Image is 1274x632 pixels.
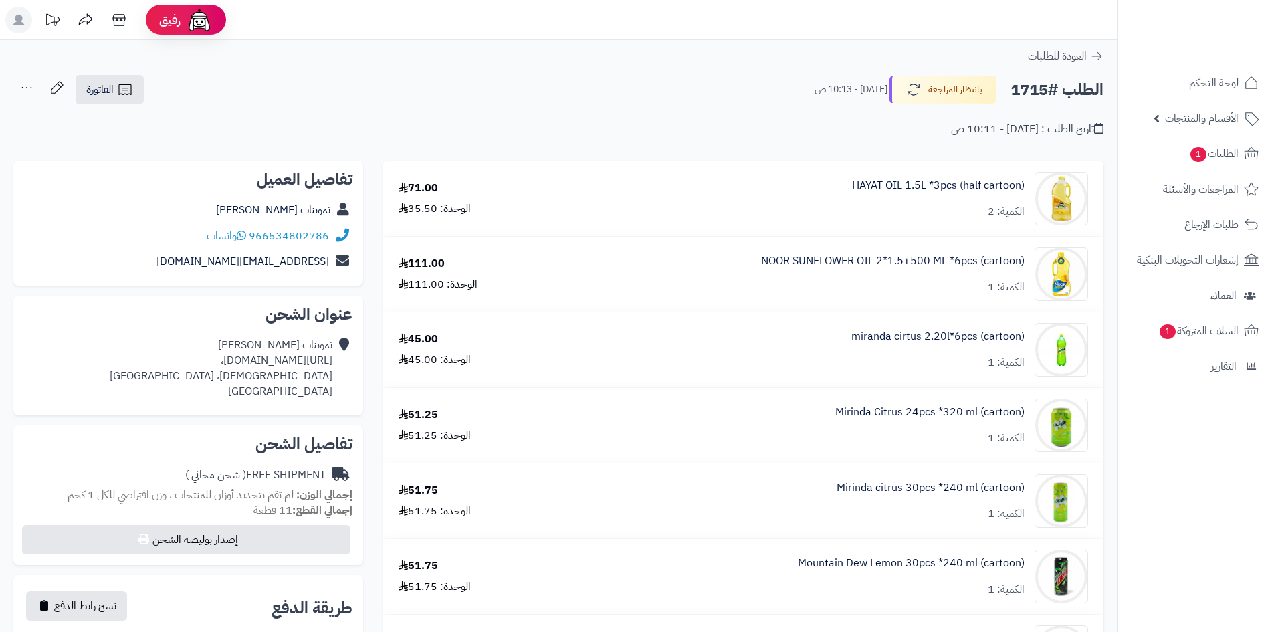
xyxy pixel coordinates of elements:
img: 1747589449-eEOsKJiB4F4Qma4ScYfF0w0O3YO6UDZQ-90x90.jpg [1035,550,1087,603]
a: الطلبات1 [1126,138,1266,170]
span: لم تقم بتحديد أوزان للمنتجات ، وزن افتراضي للكل 1 كجم [68,487,294,503]
img: 1747453665-store_01HWB0798JGMKY1NAZN0CYR7BV-90x90.jpg [1035,172,1087,225]
span: الأقسام والمنتجات [1165,109,1239,128]
span: الفاتورة [86,82,114,98]
a: Mirinda citrus 30pcs *240 ml (cartoon) [837,480,1025,496]
a: التقارير [1126,350,1266,383]
img: logo-2.png [1183,23,1261,51]
div: تموينات [PERSON_NAME] [URL][DOMAIN_NAME]، [DEMOGRAPHIC_DATA]، [GEOGRAPHIC_DATA] [GEOGRAPHIC_DATA] [110,338,332,399]
h2: عنوان الشحن [24,306,352,322]
button: بانتظار المراجعة [889,76,996,104]
div: الوحدة: 51.25 [399,428,471,443]
div: FREE SHIPMENT [185,467,326,483]
a: NOOR SUNFLOWER OIL 2*1.5+500 ML *6pcs (cartoon) [761,253,1025,269]
div: 51.75 [399,483,438,498]
a: واتساب [207,228,246,244]
span: إشعارات التحويلات البنكية [1137,251,1239,270]
h2: تفاصيل الشحن [24,436,352,452]
h2: طريقة الدفع [272,600,352,616]
a: تموينات [PERSON_NAME] [216,202,330,218]
strong: إجمالي القطع: [292,502,352,518]
div: الكمية: 1 [988,280,1025,295]
small: 11 قطعة [253,502,352,518]
a: Mirinda Citrus 24pcs *320 ml (cartoon) [835,405,1025,420]
span: 1 [1159,324,1176,339]
div: 51.75 [399,558,438,574]
a: الفاتورة [76,75,144,104]
div: الكمية: 1 [988,582,1025,597]
a: HAYAT OIL 1.5L *3pcs (half cartoon) [852,178,1025,193]
span: المراجعات والأسئلة [1163,180,1239,199]
a: العودة للطلبات [1028,48,1103,64]
span: ( شحن مجاني ) [185,467,246,483]
h2: الطلب #1715 [1011,76,1103,104]
img: 1747454684-b8087f74-0e8b-48cd-a140-3a969ad6-90x90.jpg [1035,247,1087,301]
a: المراجعات والأسئلة [1126,173,1266,205]
div: الوحدة: 35.50 [399,201,471,217]
div: 111.00 [399,256,445,272]
div: الوحدة: 111.00 [399,277,477,292]
h2: تفاصيل العميل [24,171,352,187]
div: الكمية: 1 [988,431,1025,446]
img: 1747566452-bf88d184-d280-4ea7-9331-9e3669ef-90x90.jpg [1035,399,1087,452]
span: طلبات الإرجاع [1184,215,1239,234]
span: لوحة التحكم [1189,74,1239,92]
a: السلات المتروكة1 [1126,315,1266,347]
div: الوحدة: 45.00 [399,352,471,368]
img: 1747544486-c60db756-6ee7-44b0-a7d4-ec449800-90x90.jpg [1035,323,1087,377]
div: الكمية: 2 [988,204,1025,219]
div: الوحدة: 51.75 [399,579,471,595]
div: الكمية: 1 [988,506,1025,522]
div: 71.00 [399,181,438,196]
span: نسخ رابط الدفع [54,598,116,614]
div: الوحدة: 51.75 [399,504,471,519]
a: العملاء [1126,280,1266,312]
span: رفيق [159,12,181,28]
span: السلات المتروكة [1158,322,1239,340]
span: 1 [1190,146,1207,162]
a: طلبات الإرجاع [1126,209,1266,241]
strong: إجمالي الوزن: [296,487,352,503]
a: تحديثات المنصة [35,7,69,37]
span: الطلبات [1189,144,1239,163]
div: تاريخ الطلب : [DATE] - 10:11 ص [951,122,1103,137]
span: التقارير [1211,357,1237,376]
a: إشعارات التحويلات البنكية [1126,244,1266,276]
a: miranda cirtus 2.20l*6pcs (cartoon) [851,329,1025,344]
div: 51.25 [399,407,438,423]
button: إصدار بوليصة الشحن [22,525,350,554]
span: العملاء [1210,286,1237,305]
img: 1747566616-1481083d-48b6-4b0f-b89f-c8f09a39-90x90.jpg [1035,474,1087,528]
a: [EMAIL_ADDRESS][DOMAIN_NAME] [156,253,329,270]
span: العودة للطلبات [1028,48,1087,64]
small: [DATE] - 10:13 ص [815,83,887,96]
div: 45.00 [399,332,438,347]
a: لوحة التحكم [1126,67,1266,99]
a: Mountain Dew Lemon 30pcs *240 ml (cartoon) [798,556,1025,571]
a: 966534802786 [249,228,329,244]
img: ai-face.png [186,7,213,33]
button: نسخ رابط الدفع [26,591,127,621]
div: الكمية: 1 [988,355,1025,371]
